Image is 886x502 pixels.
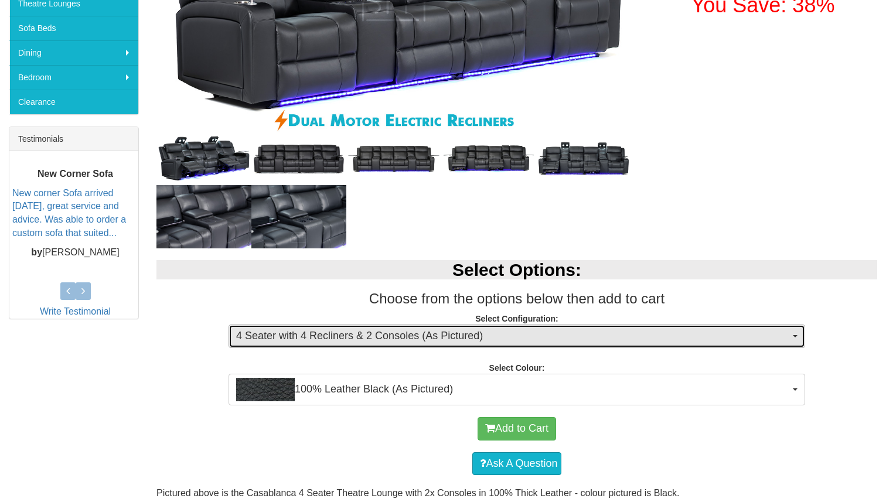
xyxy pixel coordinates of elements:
[31,247,42,257] b: by
[12,188,126,238] a: New corner Sofa arrived [DATE], great service and advice. Was able to order a custom sofa that su...
[236,329,790,344] span: 4 Seater with 4 Recliners & 2 Consoles (As Pictured)
[9,90,138,114] a: Clearance
[9,16,138,40] a: Sofa Beds
[236,378,790,401] span: 100% Leather Black (As Pictured)
[452,260,581,279] b: Select Options:
[229,374,805,405] button: 100% Leather Black (As Pictured)100% Leather Black (As Pictured)
[40,306,111,316] a: Write Testimonial
[475,314,558,323] strong: Select Configuration:
[38,169,113,179] b: New Corner Sofa
[12,246,138,259] p: [PERSON_NAME]
[478,417,556,440] button: Add to Cart
[9,40,138,65] a: Dining
[9,65,138,90] a: Bedroom
[236,378,295,401] img: 100% Leather Black (As Pictured)
[9,127,138,151] div: Testimonials
[156,291,877,306] h3: Choose from the options below then add to cart
[489,363,545,373] strong: Select Colour:
[229,325,805,348] button: 4 Seater with 4 Recliners & 2 Consoles (As Pictured)
[472,452,561,476] a: Ask A Question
